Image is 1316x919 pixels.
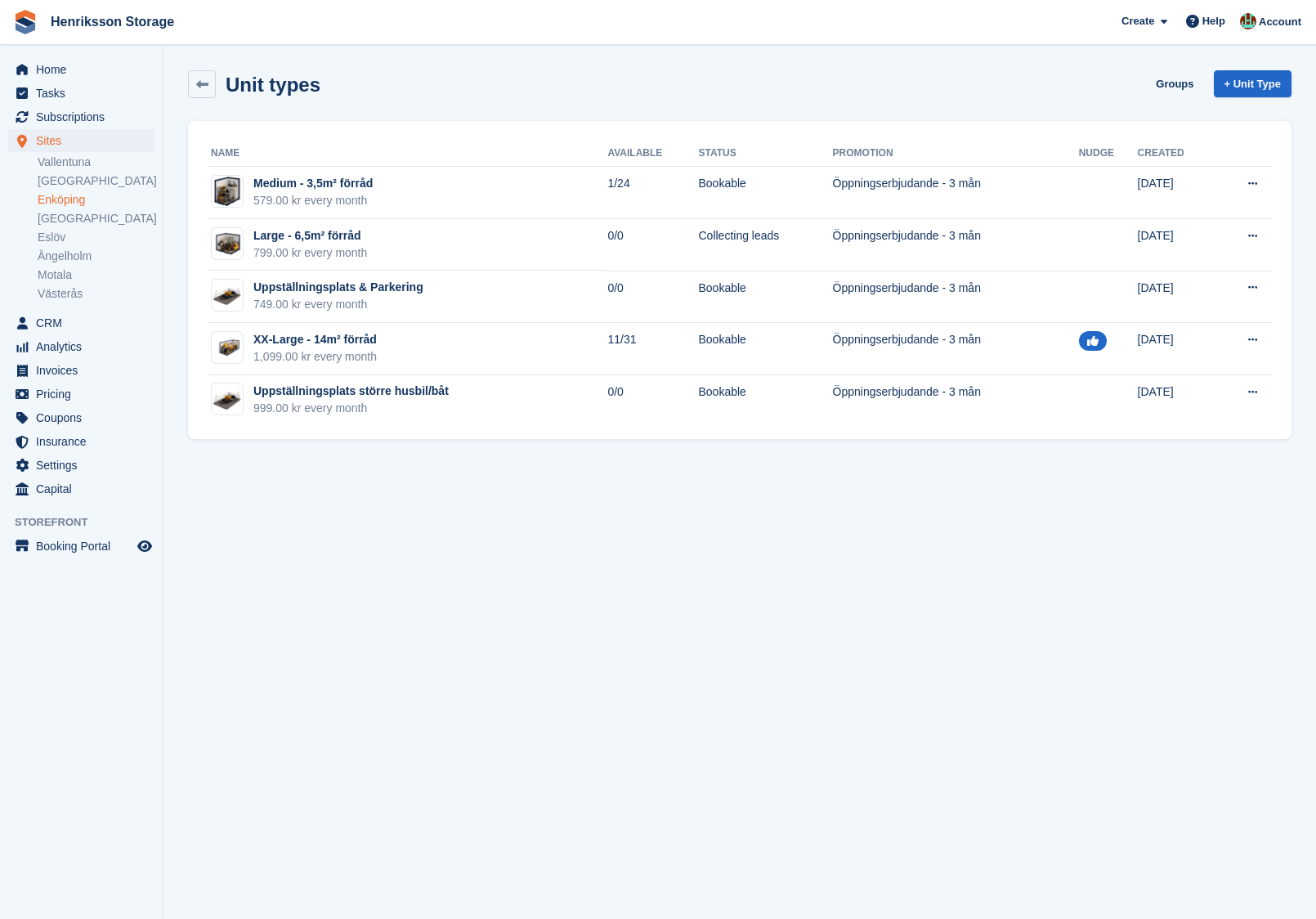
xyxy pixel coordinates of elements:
[1202,13,1225,29] span: Help
[8,105,154,128] a: menu
[38,230,154,245] a: Eslöv
[1149,70,1200,97] a: Groups
[833,375,1079,427] td: Öppningserbjudande - 3 mån
[38,249,154,264] a: Ängelholm
[8,383,154,406] a: menu
[36,406,134,429] span: Coupons
[8,535,154,558] a: menu
[253,175,373,192] div: Medium - 3,5m² förråd
[8,430,154,453] a: menu
[1121,13,1154,29] span: Create
[8,454,154,477] a: menu
[8,312,154,334] a: menu
[212,388,243,410] img: Prc.24.4_%20(1).png
[833,323,1079,375] td: Öppningserbjudande - 3 mån
[8,58,154,81] a: menu
[8,477,154,500] a: menu
[1138,219,1215,271] td: [DATE]
[36,129,134,152] span: Sites
[1138,141,1215,167] th: Created
[36,82,134,105] span: Tasks
[36,477,134,500] span: Capital
[1138,271,1215,323] td: [DATE]
[1138,375,1215,427] td: [DATE]
[36,105,134,128] span: Subscriptions
[36,359,134,382] span: Invoices
[226,74,320,96] h2: Unit types
[698,271,832,323] td: Bookable
[36,335,134,358] span: Analytics
[833,219,1079,271] td: Öppningserbjudande - 3 mån
[36,454,134,477] span: Settings
[253,331,377,348] div: XX-Large - 14m² förråd
[607,167,698,219] td: 1/24
[36,383,134,406] span: Pricing
[1138,323,1215,375] td: [DATE]
[253,383,449,400] div: Uppställningsplats större husbil/båt
[36,430,134,453] span: Insurance
[208,141,607,167] th: Name
[8,129,154,152] a: menu
[253,244,367,262] div: 799.00 kr every month
[1138,167,1215,219] td: [DATE]
[8,359,154,382] a: menu
[38,155,154,170] a: Vallentuna
[212,231,243,255] img: _prc-medium_final.png
[607,219,698,271] td: 0/0
[212,336,243,359] img: _prc-large_final%20(1).png
[36,535,134,558] span: Booking Portal
[212,285,243,307] img: Prc.24.4_%20(1).png
[698,375,832,427] td: Bookable
[698,167,832,219] td: Bookable
[8,335,154,358] a: menu
[833,141,1079,167] th: Promotion
[38,211,154,226] a: [GEOGRAPHIC_DATA]
[38,192,154,208] a: Enköping
[253,296,423,313] div: 749.00 kr every month
[1240,13,1256,29] img: Isak Martinelle
[13,10,38,34] img: stora-icon-8386f47178a22dfd0bd8f6a31ec36ba5ce8667c1dd55bd0f319d3a0aa187defe.svg
[833,271,1079,323] td: Öppningserbjudande - 3 mån
[253,348,377,365] div: 1,099.00 kr every month
[607,375,698,427] td: 0/0
[833,167,1079,219] td: Öppningserbjudande - 3 mån
[253,400,449,417] div: 999.00 kr every month
[253,279,423,296] div: Uppställningsplats & Parkering
[38,267,154,283] a: Motala
[607,271,698,323] td: 0/0
[698,219,832,271] td: Collecting leads
[135,536,154,556] a: Preview store
[253,192,373,209] div: 579.00 kr every month
[38,286,154,302] a: Västerås
[607,323,698,375] td: 11/31
[15,514,163,531] span: Storefront
[8,406,154,429] a: menu
[253,227,367,244] div: Large - 6,5m² förråd
[698,323,832,375] td: Bookable
[1214,70,1291,97] a: + Unit Type
[44,8,181,35] a: Henriksson Storage
[607,141,698,167] th: Available
[38,173,154,189] a: [GEOGRAPHIC_DATA]
[1259,14,1301,30] span: Account
[36,312,134,334] span: CRM
[1079,141,1138,167] th: Nudge
[8,82,154,105] a: menu
[212,177,243,206] img: _prc-small_final.png
[698,141,832,167] th: Status
[36,58,134,81] span: Home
